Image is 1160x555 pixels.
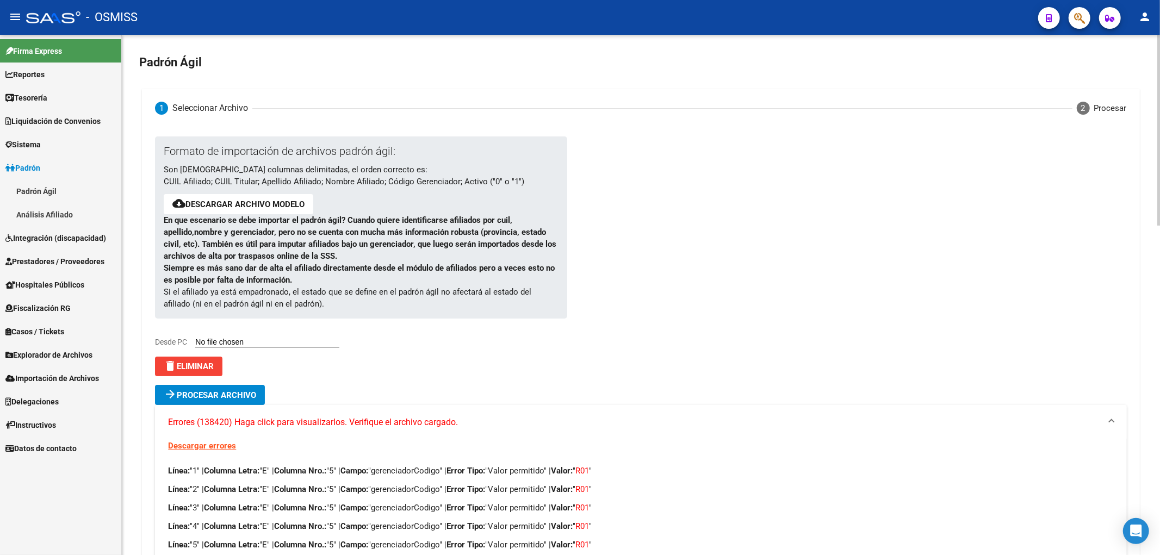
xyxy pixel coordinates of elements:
[168,520,1113,532] p: "4" | "E" | "5" | "gerenciadorCodigo" | "Valor permitido" | " "
[155,357,222,376] button: Eliminar
[446,503,485,513] strong: Error Tipo:
[164,145,559,157] p: Formato de importación de archivos padrón ágil:
[551,503,573,513] strong: Valor:
[168,503,190,513] strong: Línea:
[5,115,101,127] span: Liquidación de Convenios
[204,521,259,531] strong: Columna Letra:
[575,503,589,513] span: R01
[1123,518,1149,544] div: Open Intercom Messenger
[1138,10,1151,23] mat-icon: person
[575,466,589,476] span: R01
[86,5,138,29] span: - OSMISS
[204,540,259,550] strong: Columna Letra:
[5,419,56,431] span: Instructivos
[446,521,485,531] strong: Error Tipo:
[168,483,1113,495] p: "2" | "E" | "5" | "gerenciadorCodigo" | "Valor permitido" | " "
[168,521,190,531] strong: Línea:
[5,396,59,408] span: Delegaciones
[551,521,573,531] strong: Valor:
[164,215,556,261] strong: En que escenario se debe importar el padrón ágil? Cuando quiere identificarse afiliados por cuil,...
[164,388,177,401] mat-icon: arrow_forward
[551,466,573,476] strong: Valor:
[168,484,190,494] strong: Línea:
[168,441,236,451] a: Descargar errores
[5,326,64,338] span: Casos / Tickets
[575,540,589,550] span: R01
[164,361,214,371] span: Eliminar
[168,465,1113,477] p: "1" | "E" | "5" | "gerenciadorCodigo" | "Valor permitido" | " "
[204,466,259,476] strong: Columna Letra:
[168,540,190,550] strong: Línea:
[5,162,40,174] span: Padrón
[446,466,485,476] strong: Error Tipo:
[5,232,106,244] span: Integración (discapacidad)
[446,540,485,550] strong: Error Tipo:
[274,466,326,476] strong: Columna Nro.:
[274,540,326,550] strong: Columna Nro.:
[5,442,77,454] span: Datos de contacto
[575,484,589,494] span: R01
[5,68,45,80] span: Reportes
[446,484,485,494] strong: Error Tipo:
[5,92,47,104] span: Tesorería
[5,45,62,57] span: Firma Express
[340,466,368,476] strong: Campo:
[5,302,71,314] span: Fiscalización RG
[164,263,555,285] strong: Siempre es más sano dar de alta el afiliado directamente desde el módulo de afiliados pero a vece...
[340,521,368,531] strong: Campo:
[164,194,313,214] button: Descargar archivo modelo
[551,484,573,494] strong: Valor:
[172,102,248,114] div: Seleccionar Archivo
[155,385,265,405] button: Procesar archivo
[155,338,187,346] span: Desde PC
[274,503,326,513] strong: Columna Nro.:
[1081,102,1085,114] span: 2
[274,484,326,494] strong: Columna Nro.:
[551,540,573,550] strong: Valor:
[340,484,368,494] strong: Campo:
[204,503,259,513] strong: Columna Letra:
[5,349,92,361] span: Explorador de Archivos
[155,136,567,319] div: Si el afiliado ya está empadronado, el estado que se define en el padrón ágil no afectará al esta...
[274,521,326,531] strong: Columna Nro.:
[168,539,1113,551] p: "5" | "E" | "5" | "gerenciadorCodigo" | "Valor permitido" | " "
[172,197,185,210] mat-icon: cloud_download
[5,279,84,291] span: Hospitales Públicos
[168,502,1113,514] p: "3" | "E" | "5" | "gerenciadorCodigo" | "Valor permitido" | " "
[340,503,368,513] strong: Campo:
[5,372,99,384] span: Importación de Archivos
[155,405,1126,440] mat-expansion-panel-header: Errores (138420) Haga click para visualizarlos. Verifique el archivo cargado.
[164,164,559,188] p: Son [DEMOGRAPHIC_DATA] columnas delimitadas, el orden correcto es: CUIL Afiliado; CUIL Titular; A...
[159,102,164,114] span: 1
[9,10,22,23] mat-icon: menu
[5,139,41,151] span: Sistema
[340,540,368,550] strong: Campo:
[168,416,458,428] span: Errores (138420) Haga click para visualizarlos. Verifique el archivo cargado.
[5,255,104,267] span: Prestadores / Proveedores
[177,390,256,400] span: Procesar archivo
[185,199,305,209] a: Descargar archivo modelo
[139,52,1143,73] h2: Padrón Ágil
[1094,102,1127,114] div: Procesar
[575,521,589,531] span: R01
[195,338,339,348] input: Desde PC
[204,484,259,494] strong: Columna Letra:
[164,359,177,372] mat-icon: delete
[168,466,190,476] strong: Línea:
